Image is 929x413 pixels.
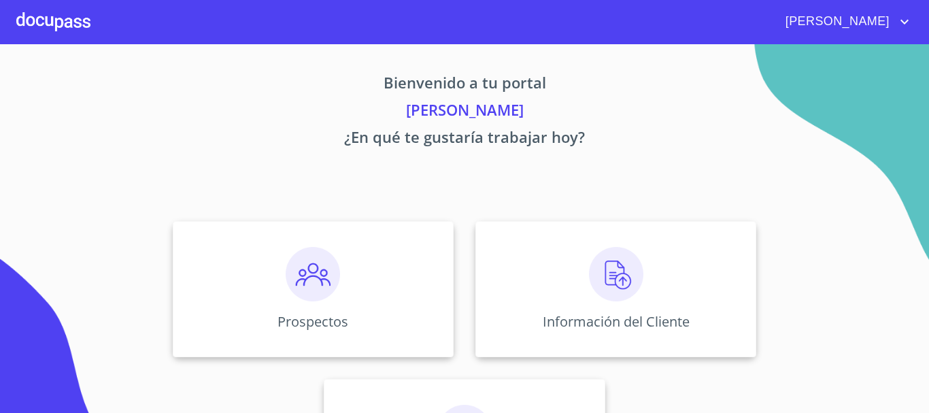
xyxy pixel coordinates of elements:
img: carga.png [589,247,643,301]
span: [PERSON_NAME] [775,11,896,33]
p: [PERSON_NAME] [46,99,883,126]
p: Bienvenido a tu portal [46,71,883,99]
img: prospectos.png [286,247,340,301]
button: account of current user [775,11,913,33]
p: Información del Cliente [543,312,690,331]
p: ¿En qué te gustaría trabajar hoy? [46,126,883,153]
p: Prospectos [277,312,348,331]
